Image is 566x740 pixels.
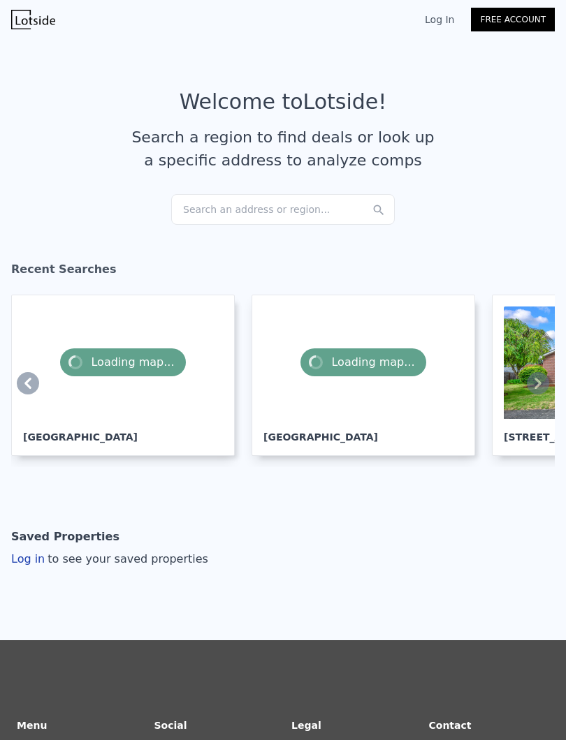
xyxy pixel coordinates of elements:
strong: Contact [429,720,472,731]
div: Recent Searches [11,250,555,295]
a: Loading map...[GEOGRAPHIC_DATA] [252,295,486,456]
strong: Legal [291,720,321,731]
div: [GEOGRAPHIC_DATA] [263,419,463,444]
div: Search an address or region... [171,194,395,225]
strong: Social [154,720,187,731]
div: Search a region to find deals or look up a specific address to analyze comps [126,126,440,172]
div: Welcome to Lotside ! [180,89,387,114]
a: Loading map...[GEOGRAPHIC_DATA] [11,295,246,456]
div: Log in [11,551,208,568]
strong: Menu [17,720,47,731]
a: Log In [408,13,471,27]
span: Loading map... [300,348,426,376]
span: to see your saved properties [45,552,208,565]
div: Saved Properties [11,523,119,551]
img: Lotside [11,10,55,29]
div: [GEOGRAPHIC_DATA] [23,419,223,444]
span: Loading map... [60,348,185,376]
a: Free Account [471,8,555,31]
